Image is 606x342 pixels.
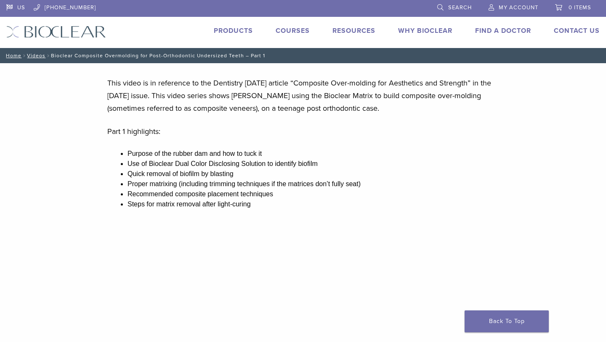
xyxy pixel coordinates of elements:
span: My Account [499,4,538,11]
a: Back To Top [465,310,549,332]
a: Home [3,53,21,59]
li: Steps for matrix removal after light-curing [128,199,499,209]
a: Products [214,27,253,35]
a: Contact Us [554,27,600,35]
p: This video is in reference to the Dentistry [DATE] article “Composite Over-molding for Aesthetics... [107,77,499,115]
span: Search [448,4,472,11]
a: Resources [332,27,375,35]
span: 0 items [569,4,591,11]
li: Proper matrixing (including trimming techniques if the matrices don’t fully seat) [128,179,499,189]
a: Why Bioclear [398,27,452,35]
li: Purpose of the rubber dam and how to tuck it [128,149,499,159]
span: / [21,53,27,58]
p: Part 1 highlights: [107,125,499,138]
a: Find A Doctor [475,27,531,35]
img: Bioclear [6,26,106,38]
a: Courses [276,27,310,35]
a: Videos [27,53,45,59]
li: Quick removal of biofilm by blasting [128,169,499,179]
li: Recommended composite placement techniques [128,189,499,199]
span: / [45,53,51,58]
li: Use of Bioclear Dual Color Disclosing Solution to identify biofilm [128,159,499,169]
